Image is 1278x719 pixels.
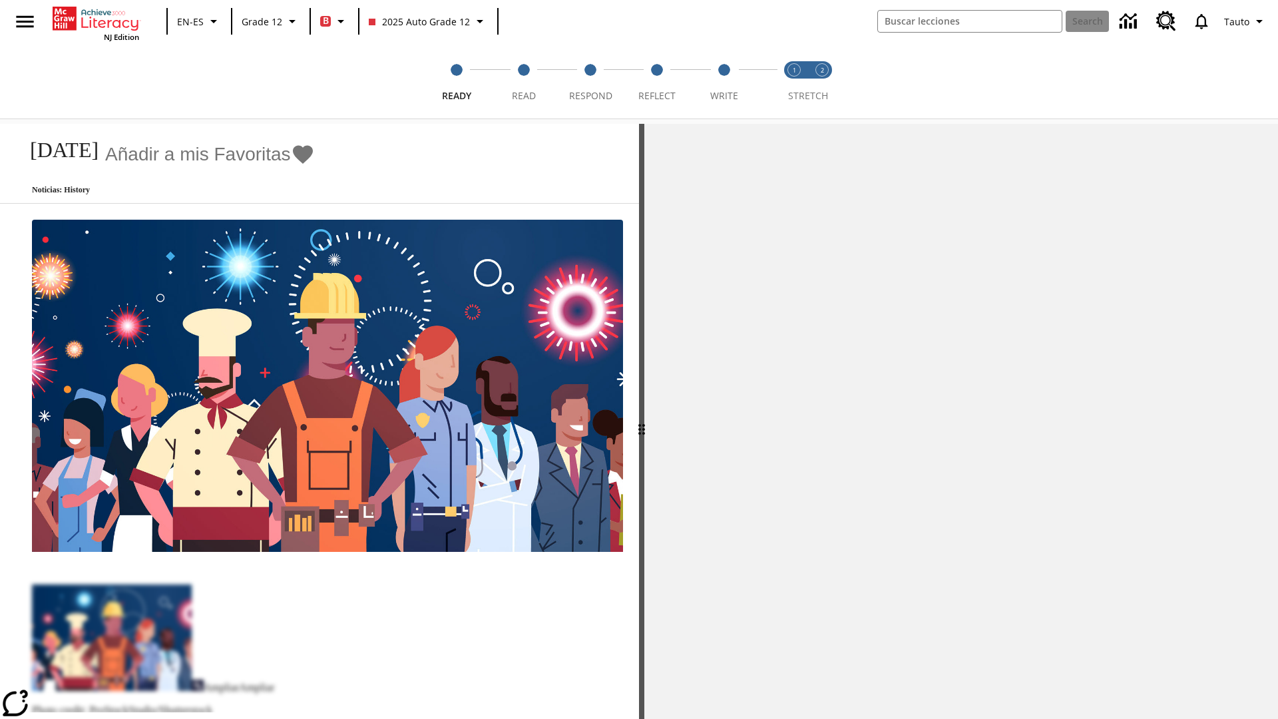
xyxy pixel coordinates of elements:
button: Write step 5 of 5 [686,45,763,119]
img: A banner with a blue background shows an illustrated row of diverse men and women dressed in clot... [32,220,623,553]
span: B [323,13,329,29]
button: Language: EN-ES, Selecciona un idioma [172,9,227,33]
button: Abrir el menú lateral [5,2,45,41]
a: Centro de información [1112,3,1148,40]
div: Portada [53,4,139,42]
span: Ready [442,89,471,102]
text: 1 [793,66,796,75]
span: EN-ES [177,15,204,29]
button: Stretch Read step 1 of 2 [775,45,813,119]
button: Stretch Respond step 2 of 2 [803,45,841,119]
span: 2025 Auto Grade 12 [369,15,470,29]
span: Tauto [1224,15,1249,29]
a: Centro de recursos, Se abrirá en una pestaña nueva. [1148,3,1184,39]
span: Reflect [638,89,676,102]
button: Ready step 1 of 5 [418,45,495,119]
p: Noticias: History [16,185,315,195]
span: Read [512,89,536,102]
span: Añadir a mis Favoritas [105,144,291,165]
button: Grado: Grade 12, Elige un grado [236,9,306,33]
a: Notificaciones [1184,4,1219,39]
button: Añadir a mis Favoritas - Día del Trabajo [105,142,315,166]
button: Boost El color de la clase es rojo. Cambiar el color de la clase. [315,9,354,33]
span: NJ Edition [104,32,139,42]
span: STRETCH [788,89,828,102]
span: Write [710,89,738,102]
div: Pulsa la tecla de intro o la barra espaciadora y luego presiona las flechas de derecha e izquierd... [639,124,644,719]
input: search field [878,11,1062,32]
button: Class: 2025 Auto Grade 12, Selecciona una clase [363,9,493,33]
button: Perfil/Configuración [1219,9,1273,33]
button: Reflect step 4 of 5 [618,45,696,119]
button: Respond step 3 of 5 [552,45,629,119]
text: 2 [821,66,824,75]
h1: [DATE] [16,138,99,162]
div: activity [644,124,1278,719]
span: Grade 12 [242,15,282,29]
button: Read step 2 of 5 [485,45,562,119]
span: Respond [569,89,612,102]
